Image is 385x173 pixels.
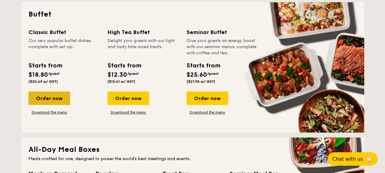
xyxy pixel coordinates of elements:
div: Meals crafted for one, designed to power the world's best meetings and events. [28,156,357,162]
a: Download the menu [108,110,149,115]
h2: Buffet [28,10,357,19]
div: Starts from [187,61,220,70]
div: Order now [28,91,70,105]
div: Starts from [108,61,141,70]
div: Classic Buffet [28,28,100,37]
span: ($27.90 w/ GST) [187,79,215,84]
div: Order now [187,91,228,105]
a: Download the menu [28,110,70,115]
div: Our very popular buffet dishes, complete with set-up. [28,38,100,56]
span: Chat with us [332,156,363,162]
span: ($13.41 w/ GST) [108,79,135,84]
h2: All-Day Meal Boxes [28,145,357,155]
div: Starts from [28,61,62,70]
a: Download the menu [187,110,228,115]
div: Order now [108,91,149,105]
span: $25.60 [187,71,207,79]
span: /guest [48,71,60,76]
div: Give your guests an energy boost with our seminar menus, complete with coffee and tea. [187,38,258,56]
span: ($20.49 w/ GST) [28,79,58,84]
span: $18.80 [28,71,48,79]
span: 🦙 [365,156,373,163]
div: Seminar Buffet [187,28,258,37]
div: High Tea Buffet [108,28,179,37]
button: Chat with us🦙 [327,152,378,166]
span: $12.30 [108,71,127,79]
div: Delight your guests with our light and tasty bite-sized treats. [108,38,179,56]
span: /guest [127,71,139,76]
span: /guest [207,71,219,76]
